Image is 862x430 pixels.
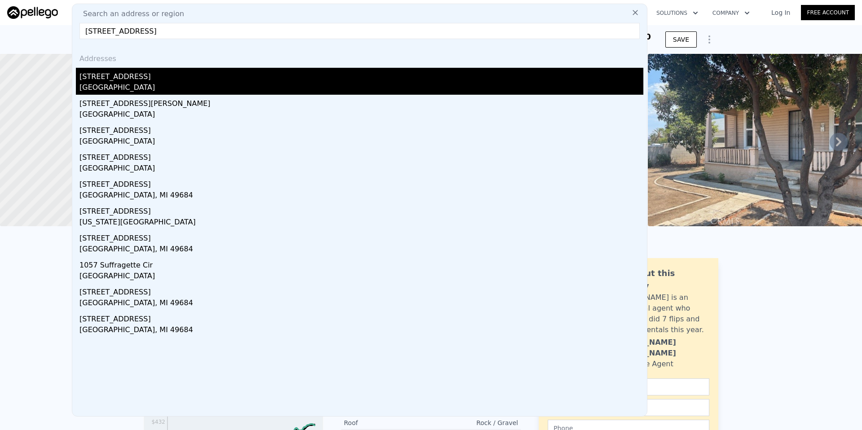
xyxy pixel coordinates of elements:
[609,337,709,359] div: [PERSON_NAME] [PERSON_NAME]
[79,325,643,337] div: [GEOGRAPHIC_DATA], MI 49684
[79,122,643,136] div: [STREET_ADDRESS]
[79,298,643,310] div: [GEOGRAPHIC_DATA], MI 49684
[79,256,643,271] div: 1057 Suffragette Cir
[79,244,643,256] div: [GEOGRAPHIC_DATA], MI 49684
[79,68,643,82] div: [STREET_ADDRESS]
[79,163,643,176] div: [GEOGRAPHIC_DATA]
[79,149,643,163] div: [STREET_ADDRESS]
[431,418,518,427] div: Rock / Gravel
[76,46,643,68] div: Addresses
[79,136,643,149] div: [GEOGRAPHIC_DATA]
[79,176,643,190] div: [STREET_ADDRESS]
[79,190,643,202] div: [GEOGRAPHIC_DATA], MI 49684
[79,229,643,244] div: [STREET_ADDRESS]
[79,82,643,95] div: [GEOGRAPHIC_DATA]
[79,217,643,229] div: [US_STATE][GEOGRAPHIC_DATA]
[801,5,855,20] a: Free Account
[649,5,705,21] button: Solutions
[79,23,640,39] input: Enter an address, city, region, neighborhood or zip code
[705,5,757,21] button: Company
[76,9,184,19] span: Search an address or region
[344,418,431,427] div: Roof
[609,292,709,335] div: [PERSON_NAME] is an active local agent who personally did 7 flips and bought 3 rentals this year.
[79,310,643,325] div: [STREET_ADDRESS]
[79,95,643,109] div: [STREET_ADDRESS][PERSON_NAME]
[665,31,697,48] button: SAVE
[79,271,643,283] div: [GEOGRAPHIC_DATA]
[79,109,643,122] div: [GEOGRAPHIC_DATA]
[79,283,643,298] div: [STREET_ADDRESS]
[609,267,709,292] div: Ask about this property
[700,31,718,48] button: Show Options
[151,419,165,425] tspan: $432
[79,202,643,217] div: [STREET_ADDRESS]
[761,8,801,17] a: Log In
[7,6,58,19] img: Pellego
